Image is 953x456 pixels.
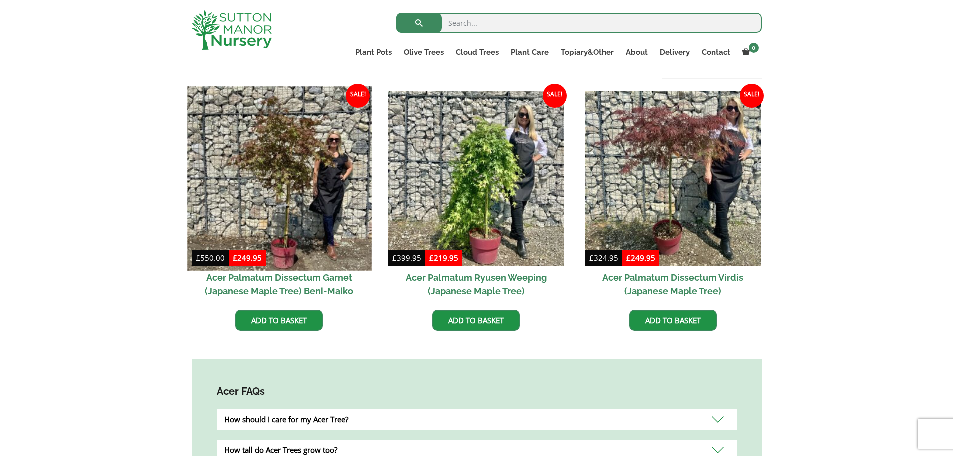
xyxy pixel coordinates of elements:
div: How should I care for my Acer Tree? [217,409,737,430]
bdi: 324.95 [589,253,618,263]
a: Add to basket: “Acer Palmatum Dissectum Virdis (Japanese Maple Tree)” [629,310,717,331]
input: Search... [396,13,762,33]
span: Sale! [543,84,567,108]
bdi: 399.95 [392,253,421,263]
span: £ [626,253,631,263]
a: Contact [696,45,736,59]
a: Olive Trees [398,45,450,59]
span: £ [429,253,434,263]
a: Sale! Acer Palmatum Ryusen Weeping (Japanese Maple Tree) [388,91,564,302]
a: Plant Pots [349,45,398,59]
h2: Acer Palmatum Dissectum Garnet (Japanese Maple Tree) Beni-Maiko [192,266,367,302]
a: Add to basket: “Acer Palmatum Dissectum Garnet (Japanese Maple Tree) Beni-Maiko” [235,310,323,331]
span: £ [392,253,397,263]
a: Cloud Trees [450,45,505,59]
a: Sale! Acer Palmatum Dissectum Virdis (Japanese Maple Tree) [585,91,761,302]
h2: Acer Palmatum Ryusen Weeping (Japanese Maple Tree) [388,266,564,302]
a: Plant Care [505,45,555,59]
img: Acer Palmatum Dissectum Garnet (Japanese Maple Tree) Beni-Maiko [187,86,371,270]
span: 0 [749,43,759,53]
bdi: 249.95 [626,253,655,263]
h2: Acer Palmatum Dissectum Virdis (Japanese Maple Tree) [585,266,761,302]
a: About [620,45,654,59]
bdi: 249.95 [233,253,262,263]
a: Sale! Acer Palmatum Dissectum Garnet (Japanese Maple Tree) Beni-Maiko [192,91,367,302]
bdi: 550.00 [196,253,225,263]
span: £ [233,253,237,263]
a: Topiary&Other [555,45,620,59]
h4: Acer FAQs [217,384,737,399]
span: Sale! [346,84,370,108]
img: Acer Palmatum Ryusen Weeping (Japanese Maple Tree) [388,91,564,266]
img: Acer Palmatum Dissectum Virdis (Japanese Maple Tree) [585,91,761,266]
a: 0 [736,45,762,59]
bdi: 219.95 [429,253,458,263]
a: Add to basket: “Acer Palmatum Ryusen Weeping (Japanese Maple Tree)” [432,310,520,331]
img: logo [192,10,272,50]
span: £ [196,253,200,263]
span: Sale! [740,84,764,108]
span: £ [589,253,594,263]
a: Delivery [654,45,696,59]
